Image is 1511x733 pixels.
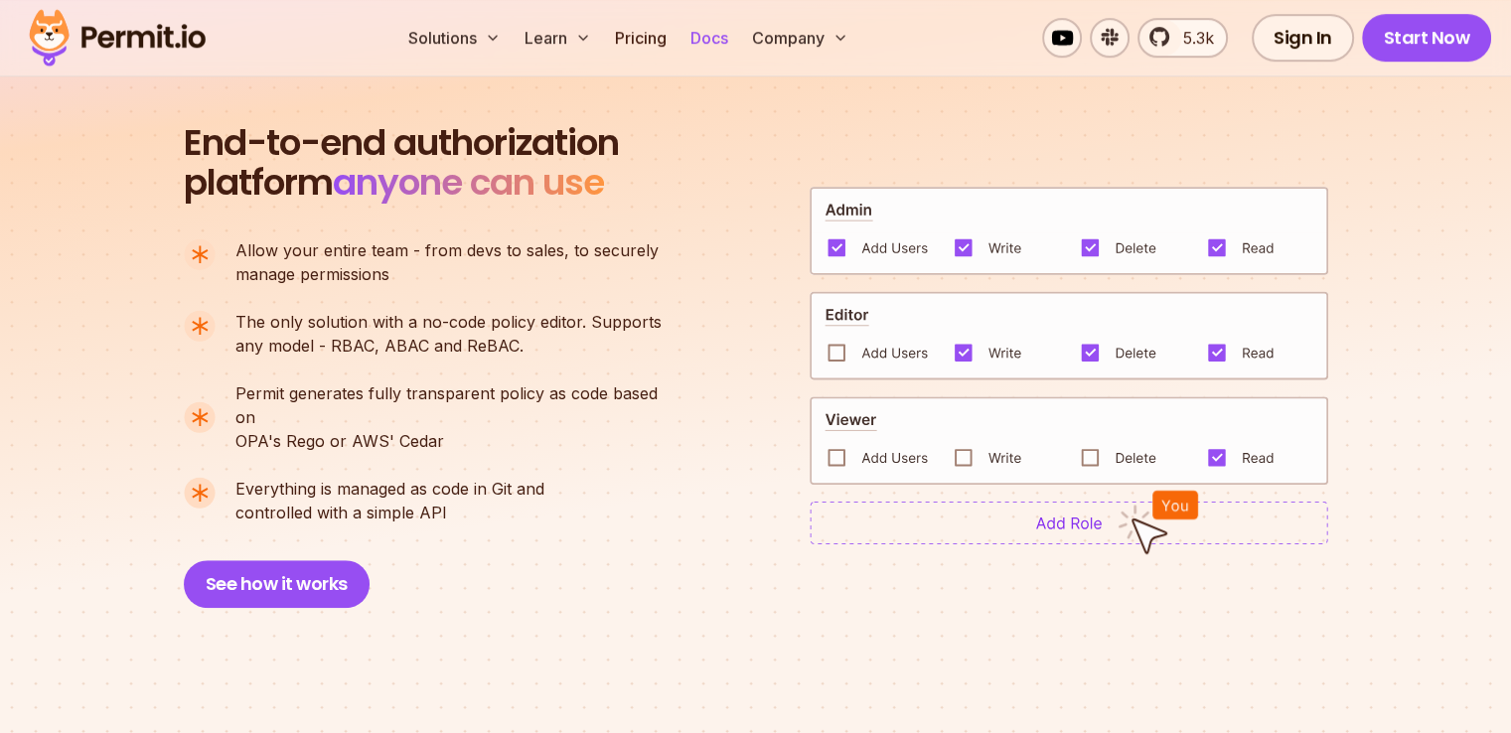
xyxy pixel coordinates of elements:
[20,4,215,72] img: Permit logo
[184,560,370,608] button: See how it works
[235,238,659,262] span: Allow your entire team - from devs to sales, to securely
[235,310,662,358] p: any model - RBAC, ABAC and ReBAC.
[400,18,509,58] button: Solutions
[517,18,599,58] button: Learn
[682,18,736,58] a: Docs
[1137,18,1228,58] a: 5.3k
[235,238,659,286] p: manage permissions
[333,157,604,208] span: anyone can use
[744,18,856,58] button: Company
[607,18,675,58] a: Pricing
[184,123,619,163] span: End-to-end authorization
[1171,26,1214,50] span: 5.3k
[184,123,619,203] h2: platform
[235,477,544,501] span: Everything is managed as code in Git and
[235,477,544,524] p: controlled with a simple API
[1362,14,1492,62] a: Start Now
[235,310,662,334] span: The only solution with a no-code policy editor. Supports
[235,381,679,453] p: OPA's Rego or AWS' Cedar
[1252,14,1354,62] a: Sign In
[235,381,679,429] span: Permit generates fully transparent policy as code based on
